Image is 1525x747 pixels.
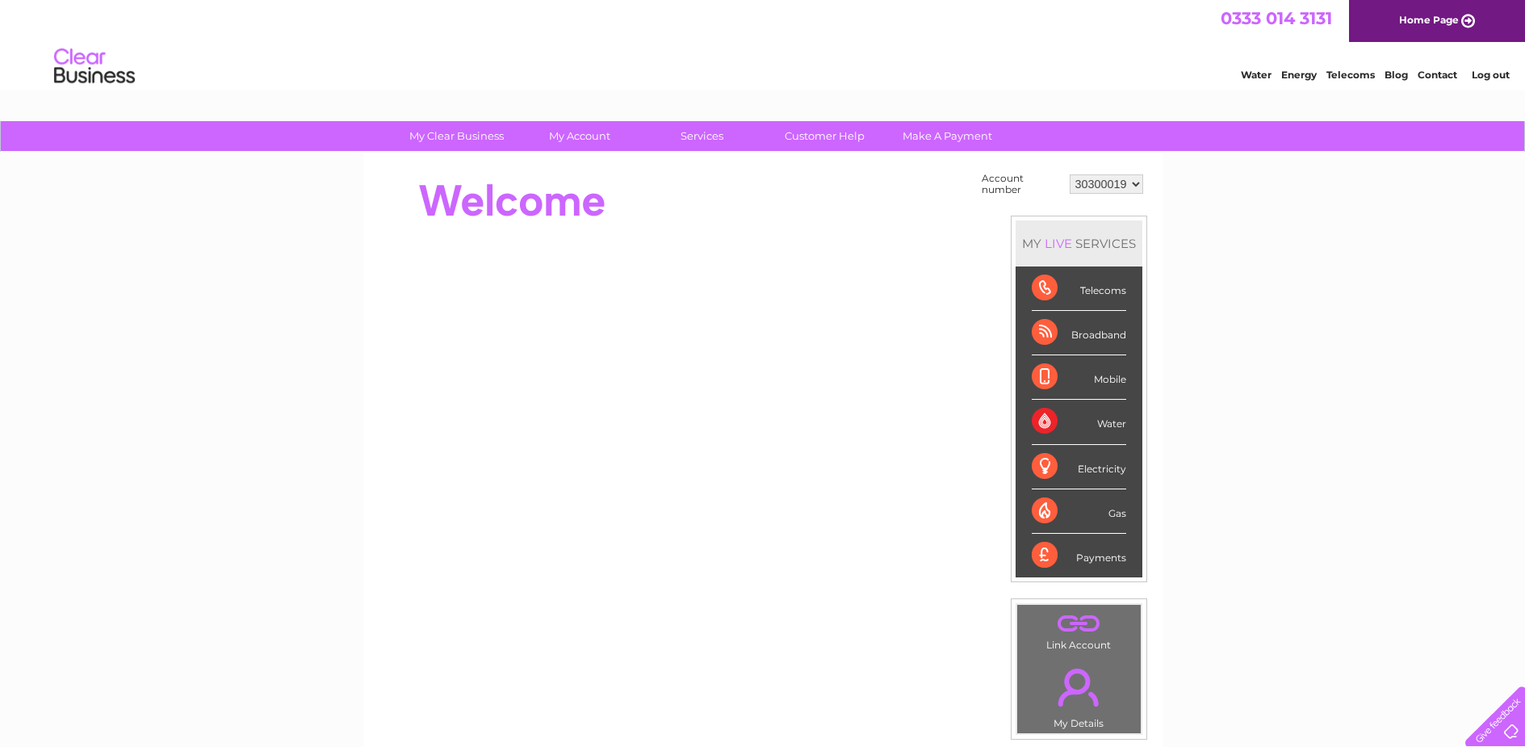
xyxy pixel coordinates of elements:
[1032,534,1126,577] div: Payments
[1016,220,1142,266] div: MY SERVICES
[1032,445,1126,489] div: Electricity
[382,9,1145,78] div: Clear Business is a trading name of Verastar Limited (registered in [GEOGRAPHIC_DATA] No. 3667643...
[1041,236,1075,251] div: LIVE
[1472,69,1510,81] a: Log out
[1021,659,1137,716] a: .
[1032,400,1126,444] div: Water
[1032,355,1126,400] div: Mobile
[758,121,891,151] a: Customer Help
[978,169,1066,199] td: Account number
[881,121,1014,151] a: Make A Payment
[1021,609,1137,637] a: .
[390,121,523,151] a: My Clear Business
[1032,266,1126,311] div: Telecoms
[1032,489,1126,534] div: Gas
[1016,604,1142,655] td: Link Account
[635,121,769,151] a: Services
[1281,69,1317,81] a: Energy
[513,121,646,151] a: My Account
[1016,655,1142,734] td: My Details
[1418,69,1457,81] a: Contact
[53,42,136,91] img: logo.png
[1326,69,1375,81] a: Telecoms
[1241,69,1272,81] a: Water
[1385,69,1408,81] a: Blog
[1032,311,1126,355] div: Broadband
[1221,8,1332,28] a: 0333 014 3131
